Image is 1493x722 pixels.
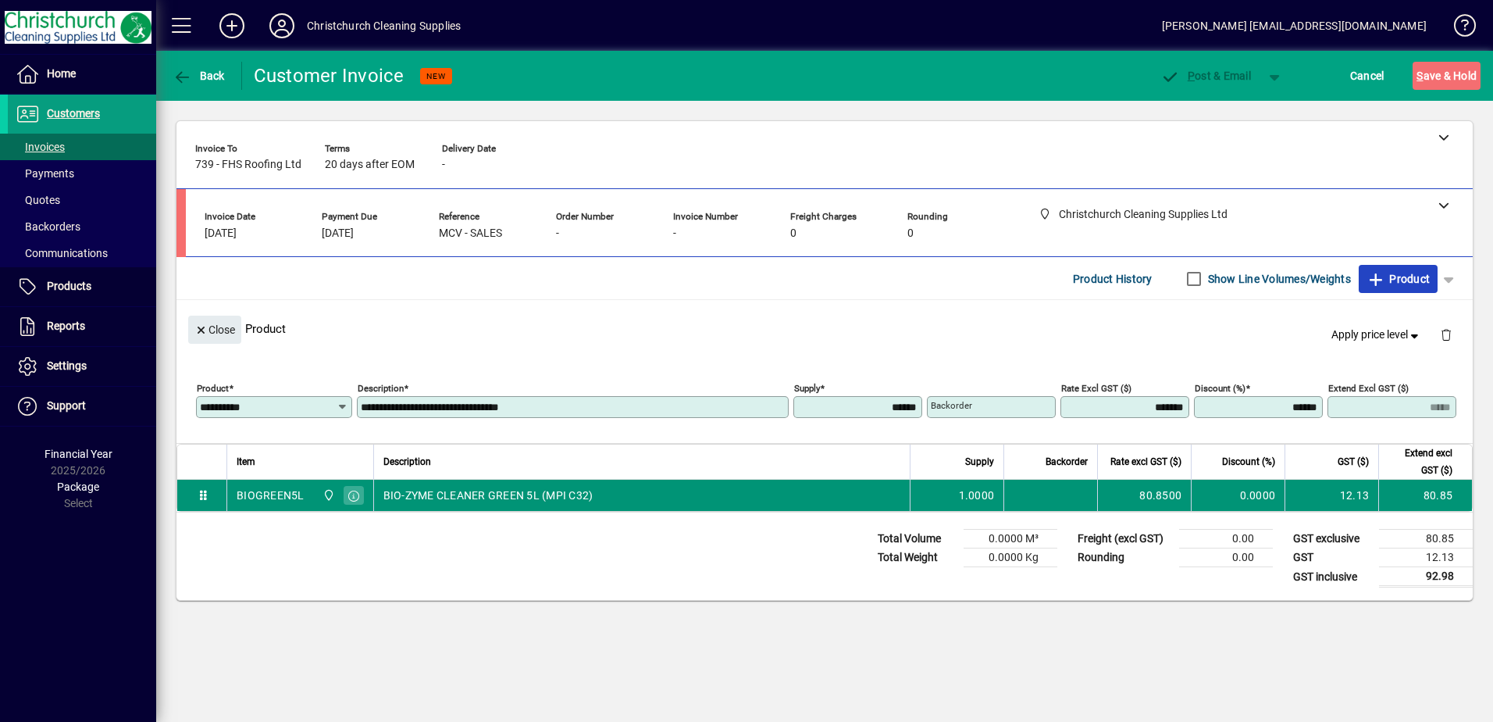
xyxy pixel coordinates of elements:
[1378,480,1472,511] td: 80.85
[1160,70,1251,82] span: ost & Email
[794,383,820,394] mat-label: Supply
[1427,327,1465,341] app-page-header-button: Delete
[8,134,156,160] a: Invoices
[16,220,80,233] span: Backorders
[16,194,60,206] span: Quotes
[47,67,76,80] span: Home
[1061,383,1131,394] mat-label: Rate excl GST ($)
[1205,271,1351,287] label: Show Line Volumes/Weights
[1179,549,1273,567] td: 0.00
[8,240,156,266] a: Communications
[8,187,156,213] a: Quotes
[959,488,995,503] span: 1.0000
[325,159,415,171] span: 20 days after EOM
[1388,445,1452,479] span: Extend excl GST ($)
[173,70,225,82] span: Back
[907,227,914,240] span: 0
[1379,530,1473,549] td: 80.85
[8,213,156,240] a: Backorders
[319,487,337,504] span: Christchurch Cleaning Supplies Ltd
[1350,63,1384,88] span: Cancel
[1328,383,1409,394] mat-label: Extend excl GST ($)
[176,300,1473,357] div: Product
[47,320,85,332] span: Reports
[426,71,446,81] span: NEW
[207,12,257,40] button: Add
[439,227,502,240] span: MCV - SALES
[1416,63,1477,88] span: ave & Hold
[1285,480,1378,511] td: 12.13
[870,549,964,567] td: Total Weight
[556,227,559,240] span: -
[237,488,305,503] div: BIOGREEN5L
[57,481,99,493] span: Package
[188,316,241,344] button: Close
[1110,453,1181,470] span: Rate excl GST ($)
[8,55,156,94] a: Home
[8,267,156,306] a: Products
[1367,266,1430,291] span: Product
[870,530,964,549] td: Total Volume
[307,13,461,38] div: Christchurch Cleaning Supplies
[1346,62,1388,90] button: Cancel
[47,280,91,292] span: Products
[47,107,100,120] span: Customers
[1191,480,1285,511] td: 0.0000
[197,383,229,394] mat-label: Product
[1195,383,1245,394] mat-label: Discount (%)
[1179,530,1273,549] td: 0.00
[8,347,156,386] a: Settings
[8,387,156,426] a: Support
[322,227,354,240] span: [DATE]
[257,12,307,40] button: Profile
[1188,70,1195,82] span: P
[254,63,404,88] div: Customer Invoice
[1359,265,1438,293] button: Product
[1331,327,1422,343] span: Apply price level
[673,227,676,240] span: -
[1070,549,1179,567] td: Rounding
[1067,265,1159,293] button: Product History
[205,227,237,240] span: [DATE]
[1379,567,1473,587] td: 92.98
[156,62,242,90] app-page-header-button: Back
[1416,70,1423,82] span: S
[1413,62,1481,90] button: Save & Hold
[1325,321,1428,349] button: Apply price level
[931,400,972,411] mat-label: Backorder
[1338,453,1369,470] span: GST ($)
[965,453,994,470] span: Supply
[383,453,431,470] span: Description
[1046,453,1088,470] span: Backorder
[16,141,65,153] span: Invoices
[358,383,404,394] mat-label: Description
[16,167,74,180] span: Payments
[47,399,86,412] span: Support
[964,530,1057,549] td: 0.0000 M³
[194,317,235,343] span: Close
[1073,266,1153,291] span: Product History
[16,247,108,259] span: Communications
[1285,549,1379,567] td: GST
[1442,3,1473,54] a: Knowledge Base
[1427,316,1465,353] button: Delete
[964,549,1057,567] td: 0.0000 Kg
[383,488,593,503] span: BIO-ZYME CLEANER GREEN 5L (MPI C32)
[8,307,156,346] a: Reports
[237,453,255,470] span: Item
[45,448,112,460] span: Financial Year
[184,322,245,336] app-page-header-button: Close
[790,227,796,240] span: 0
[442,159,445,171] span: -
[195,159,301,171] span: 739 - FHS Roofing Ltd
[1162,13,1427,38] div: [PERSON_NAME] [EMAIL_ADDRESS][DOMAIN_NAME]
[1285,530,1379,549] td: GST exclusive
[1153,62,1259,90] button: Post & Email
[47,359,87,372] span: Settings
[169,62,229,90] button: Back
[1070,530,1179,549] td: Freight (excl GST)
[1107,488,1181,503] div: 80.8500
[8,160,156,187] a: Payments
[1285,567,1379,587] td: GST inclusive
[1222,453,1275,470] span: Discount (%)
